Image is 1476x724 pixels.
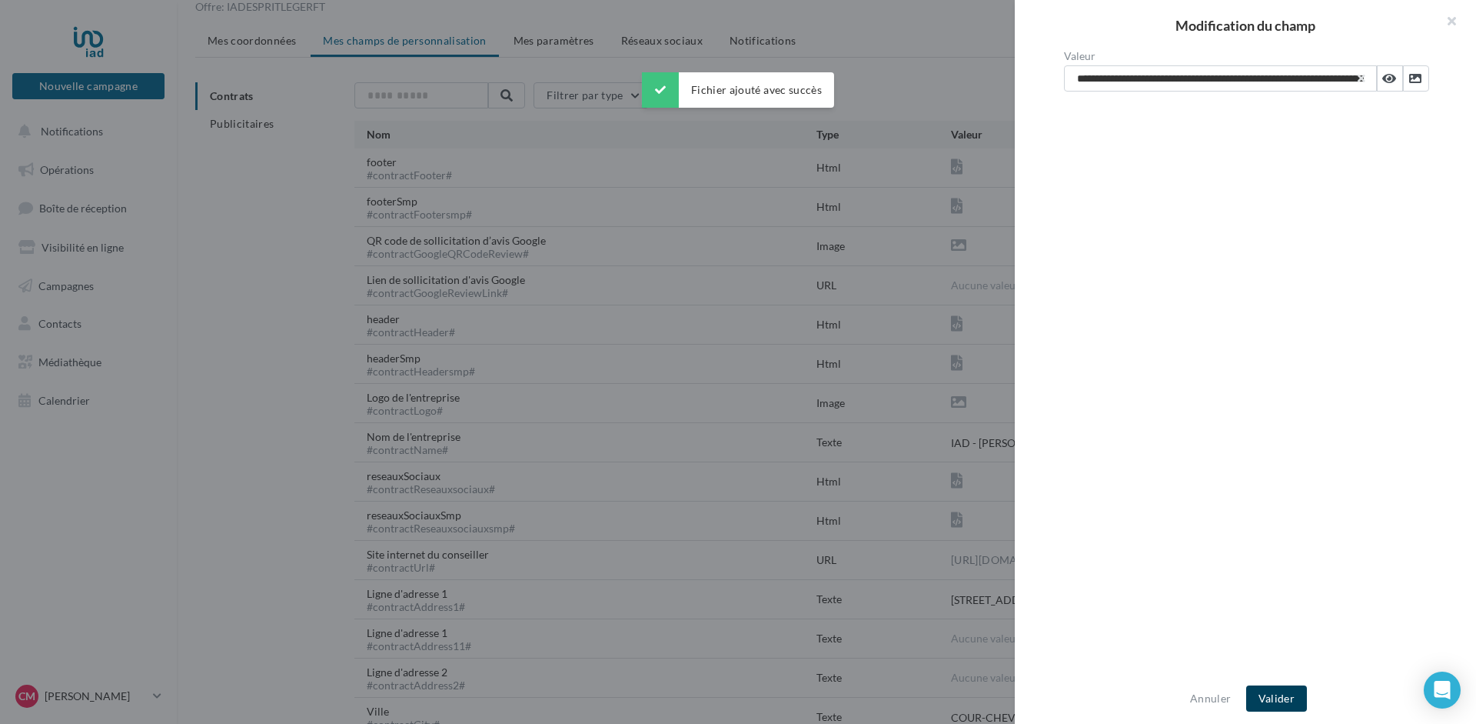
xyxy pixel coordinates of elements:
div: Fichier ajouté avec succès [642,72,834,108]
div: Open Intercom Messenger [1424,672,1461,709]
button: Annuler [1184,689,1237,708]
h2: Modification du champ [1039,18,1451,32]
label: Valeur [1064,51,1439,62]
button: Valider [1246,686,1307,712]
